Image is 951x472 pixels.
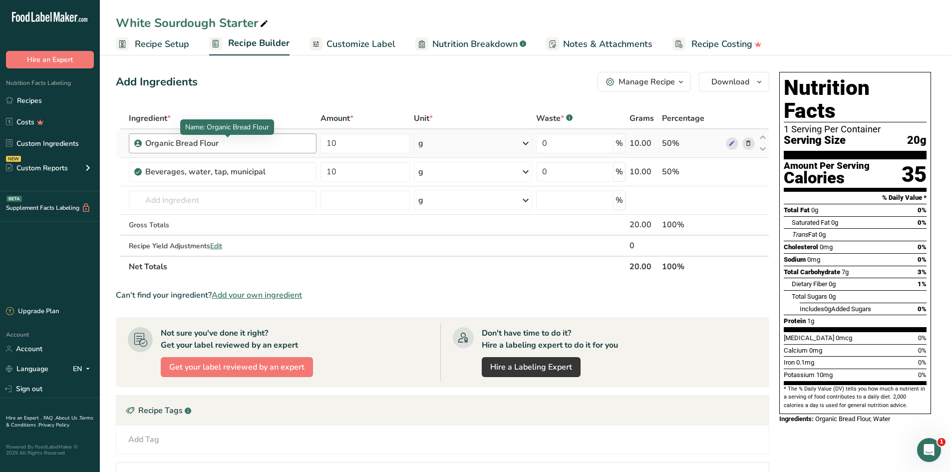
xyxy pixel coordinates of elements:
[918,280,927,288] span: 1%
[917,438,941,462] iframe: Intercom live chat
[129,241,317,251] div: Recipe Yield Adjustments
[116,33,189,55] a: Recipe Setup
[792,293,827,300] span: Total Sugars
[820,243,833,251] span: 0mg
[784,161,870,171] div: Amount Per Serving
[918,206,927,214] span: 0%
[842,268,849,276] span: 7g
[145,166,270,178] div: Beverages, water, tap, municipal
[546,33,652,55] a: Notes & Attachments
[938,438,946,446] span: 1
[415,33,526,55] a: Nutrition Breakdown
[630,240,658,252] div: 0
[779,415,814,423] span: Ingredients:
[918,243,927,251] span: 0%
[792,231,817,238] span: Fat
[116,396,769,426] div: Recipe Tags
[662,137,722,149] div: 50%
[161,357,313,377] button: Get your label reviewed by an expert
[536,112,573,124] div: Waste
[796,359,814,366] span: 0.1mg
[38,422,69,429] a: Privacy Policy
[212,289,302,301] span: Add your own ingredient
[662,219,722,231] div: 100%
[6,444,94,456] div: Powered By FoodLabelMaker © 2025 All Rights Reserved
[320,112,353,124] span: Amount
[784,347,808,354] span: Calcium
[418,137,423,149] div: g
[831,219,838,226] span: 0g
[628,256,660,277] th: 20.00
[135,37,189,51] span: Recipe Setup
[784,243,818,251] span: Cholesterol
[310,33,395,55] a: Customize Label
[784,192,927,204] section: % Daily Value *
[432,37,518,51] span: Nutrition Breakdown
[6,360,48,378] a: Language
[918,256,927,263] span: 0%
[6,307,59,317] div: Upgrade Plan
[418,166,423,178] div: g
[630,166,658,178] div: 10.00
[819,231,826,238] span: 0g
[210,241,222,251] span: Edit
[784,371,815,379] span: Potassium
[563,37,652,51] span: Notes & Attachments
[6,156,21,162] div: NEW
[6,51,94,68] button: Hire an Expert
[116,289,769,301] div: Can't find your ingredient?
[784,124,927,134] div: 1 Serving Per Container
[792,231,808,238] i: Trans
[418,194,423,206] div: g
[784,317,806,325] span: Protein
[691,37,752,51] span: Recipe Costing
[116,14,270,32] div: White Sourdough Starter
[619,76,675,88] div: Manage Recipe
[662,112,704,124] span: Percentage
[816,371,833,379] span: 10mg
[784,171,870,185] div: Calories
[169,361,305,373] span: Get your label reviewed by an expert
[829,280,836,288] span: 0g
[145,137,270,149] div: Organic Bread Flour
[127,256,628,277] th: Net Totals
[829,293,836,300] span: 0g
[662,166,722,178] div: 50%
[6,163,68,173] div: Custom Reports
[784,256,806,263] span: Sodium
[161,327,298,351] div: Not sure you've done it right? Get your label reviewed by an expert
[116,74,198,90] div: Add Ingredients
[918,305,927,313] span: 0%
[824,305,831,313] span: 0g
[807,317,814,325] span: 1g
[809,347,822,354] span: 0mg
[630,137,658,149] div: 10.00
[792,219,830,226] span: Saturated Fat
[918,359,927,366] span: 0%
[482,327,618,351] div: Don't have time to do it? Hire a labeling expert to do it for you
[784,134,846,147] span: Serving Size
[630,112,654,124] span: Grams
[907,134,927,147] span: 20g
[128,434,159,446] div: Add Tag
[699,72,769,92] button: Download
[811,206,818,214] span: 0g
[918,268,927,276] span: 3%
[414,112,433,124] span: Unit
[784,385,927,410] section: * The % Daily Value (DV) tells you how much a nutrient in a serving of food contributes to a dail...
[902,161,927,188] div: 35
[73,363,94,375] div: EN
[482,357,581,377] a: Hire a Labeling Expert
[6,415,41,422] a: Hire an Expert .
[784,359,795,366] span: Iron
[630,219,658,231] div: 20.00
[784,76,927,122] h1: Nutrition Facts
[918,334,927,342] span: 0%
[6,196,22,202] div: BETA
[711,76,749,88] span: Download
[326,37,395,51] span: Customize Label
[185,122,269,132] span: Name: Organic Bread Flour
[129,190,317,210] input: Add Ingredient
[43,415,55,422] a: FAQ .
[918,347,927,354] span: 0%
